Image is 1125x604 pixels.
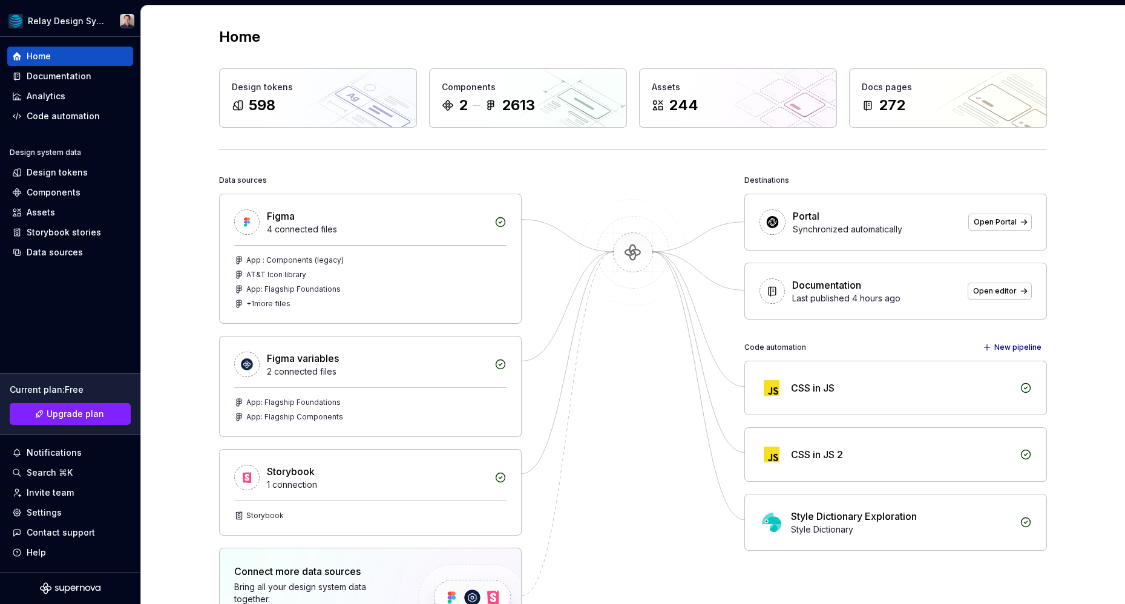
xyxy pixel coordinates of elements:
button: New pipeline [979,339,1047,356]
div: Docs pages [862,81,1034,93]
button: Relay Design SystemBobby Tan [2,8,138,34]
button: Search ⌘K [7,463,133,482]
a: Open Portal [968,214,1032,231]
div: Portal [793,209,819,223]
div: Assets [27,206,55,218]
div: + 1 more files [246,299,290,309]
div: App: Flagship Foundations [246,284,341,294]
div: Settings [27,507,62,519]
a: Settings [7,503,133,522]
div: Style Dictionary [791,524,1012,536]
a: Documentation [7,67,133,86]
span: Open Portal [974,217,1017,227]
div: 272 [879,96,905,115]
div: Invite team [27,487,74,499]
a: Storybook stories [7,223,133,242]
div: 598 [249,96,275,115]
a: Assets [7,203,133,222]
div: Contact support [27,527,95,539]
div: Storybook stories [27,226,101,238]
div: Analytics [27,90,65,102]
h2: Home [219,27,260,47]
a: Home [7,47,133,66]
a: Invite team [7,483,133,502]
div: Synchronized automatically [793,223,961,235]
div: AT&T Icon library [246,270,306,280]
div: Last published 4 hours ago [792,292,960,304]
button: Notifications [7,443,133,462]
div: Storybook [246,511,284,520]
a: Design tokens [7,163,133,182]
div: Search ⌘K [27,467,73,479]
a: Figma variables2 connected filesApp: Flagship FoundationsApp: Flagship Components [219,336,522,437]
span: New pipeline [994,343,1041,352]
div: Design system data [10,148,81,157]
div: 244 [669,96,698,115]
div: Figma variables [267,351,339,366]
div: Data sources [219,172,267,189]
div: App: Flagship Foundations [246,398,341,407]
div: Destinations [744,172,789,189]
div: Design tokens [27,166,88,179]
div: Connect more data sources [234,564,398,579]
a: Docs pages272 [849,68,1047,128]
a: Figma4 connected filesApp : Components (legacy)AT&T Icon libraryApp: Flagship Foundations+1more f... [219,194,522,324]
div: Help [27,547,46,559]
a: Code automation [7,107,133,126]
div: Assets [652,81,824,93]
div: Components [442,81,614,93]
div: App : Components (legacy) [246,255,344,265]
button: Help [7,543,133,562]
div: App: Flagship Components [246,412,343,422]
div: Components [27,186,80,199]
img: Bobby Tan [120,14,134,28]
a: Assets244 [639,68,837,128]
div: Code automation [27,110,100,122]
span: Upgrade plan [47,408,104,420]
div: CSS in JS [791,381,835,395]
img: 25159035-79e5-4ffd-8a60-56b794307018.png [8,14,23,28]
div: Design tokens [232,81,404,93]
div: Style Dictionary Exploration [791,509,917,524]
span: Open editor [973,286,1017,296]
svg: Supernova Logo [40,582,100,594]
div: Relay Design System [28,15,105,27]
div: Code automation [744,339,806,356]
div: Figma [267,209,295,223]
a: Design tokens598 [219,68,417,128]
div: Current plan : Free [10,384,131,396]
button: Contact support [7,523,133,542]
div: 4 connected files [267,223,487,235]
div: 1 connection [267,479,487,491]
div: 2 [459,96,468,115]
div: 2613 [502,96,535,115]
a: Data sources [7,243,133,262]
div: CSS in JS 2 [791,447,843,462]
div: Notifications [27,447,82,459]
div: Documentation [27,70,91,82]
button: Upgrade plan [10,403,131,425]
div: Storybook [267,464,315,479]
div: 2 connected files [267,366,487,378]
a: Components [7,183,133,202]
div: Documentation [792,278,861,292]
a: Analytics [7,87,133,106]
div: Data sources [27,246,83,258]
div: Home [27,50,51,62]
a: Components22613 [429,68,627,128]
a: Storybook1 connectionStorybook [219,449,522,536]
a: Open editor [968,283,1032,300]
